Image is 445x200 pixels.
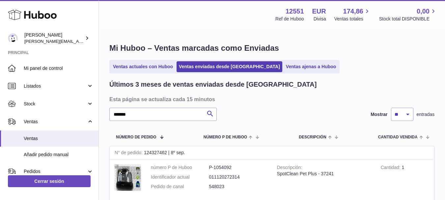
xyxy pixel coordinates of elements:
div: Divisa [314,16,326,22]
label: Mostrar [371,111,387,118]
dt: número P de Huboo [151,164,209,171]
strong: EUR [312,7,326,16]
dt: Pedido de canal [151,184,209,190]
a: Ventas actuales con Huboo [111,61,175,72]
img: gerardo.montoiro@cleverenterprise.es [8,33,18,43]
span: 174,86 [343,7,363,16]
span: [PERSON_NAME][EMAIL_ADDRESS][PERSON_NAME][DOMAIN_NAME] [24,39,167,44]
img: 1754472514.jpeg [115,164,141,191]
span: Cantidad vendida [378,135,418,139]
span: Mi panel de control [24,65,94,71]
h1: Mi Huboo – Ventas marcadas como Enviadas [109,43,434,53]
span: Stock [24,101,87,107]
span: número P de Huboo [204,135,247,139]
div: 124327462 | 8º sep. [110,146,434,159]
span: entradas [417,111,434,118]
span: Ventas [24,135,94,142]
h2: Últimos 3 meses de ventas enviadas desde [GEOGRAPHIC_DATA] [109,80,317,89]
dd: 548023 [209,184,267,190]
a: Cerrar sesión [8,175,91,187]
a: Ventas ajenas a Huboo [284,61,339,72]
a: Ventas enviadas desde [GEOGRAPHIC_DATA] [177,61,282,72]
h3: Esta página se actualiza cada 15 minutos [109,96,433,103]
span: Ventas [24,119,87,125]
span: Número de pedido [116,135,156,139]
dt: Identificador actual [151,174,209,180]
span: Pedidos [24,168,87,175]
span: Ventas totales [334,16,371,22]
strong: Cantidad [381,165,402,172]
span: 0,00 [417,7,430,16]
strong: N° de pedido [115,150,144,157]
td: 1 [376,159,434,198]
span: Listados [24,83,87,89]
div: [PERSON_NAME] [24,32,84,44]
a: 0,00 Stock total DISPONIBLE [379,7,437,22]
dd: 011120272314 [209,174,267,180]
span: Añadir pedido manual [24,152,94,158]
strong: Descripción [277,165,302,172]
span: Stock total DISPONIBLE [379,16,437,22]
div: SpotClean Pet Plus - 37241 [277,171,371,177]
a: 174,86 Ventas totales [334,7,371,22]
strong: 12551 [286,7,304,16]
div: Ref de Huboo [275,16,304,22]
span: Descripción [299,135,326,139]
dd: P-1054092 [209,164,267,171]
